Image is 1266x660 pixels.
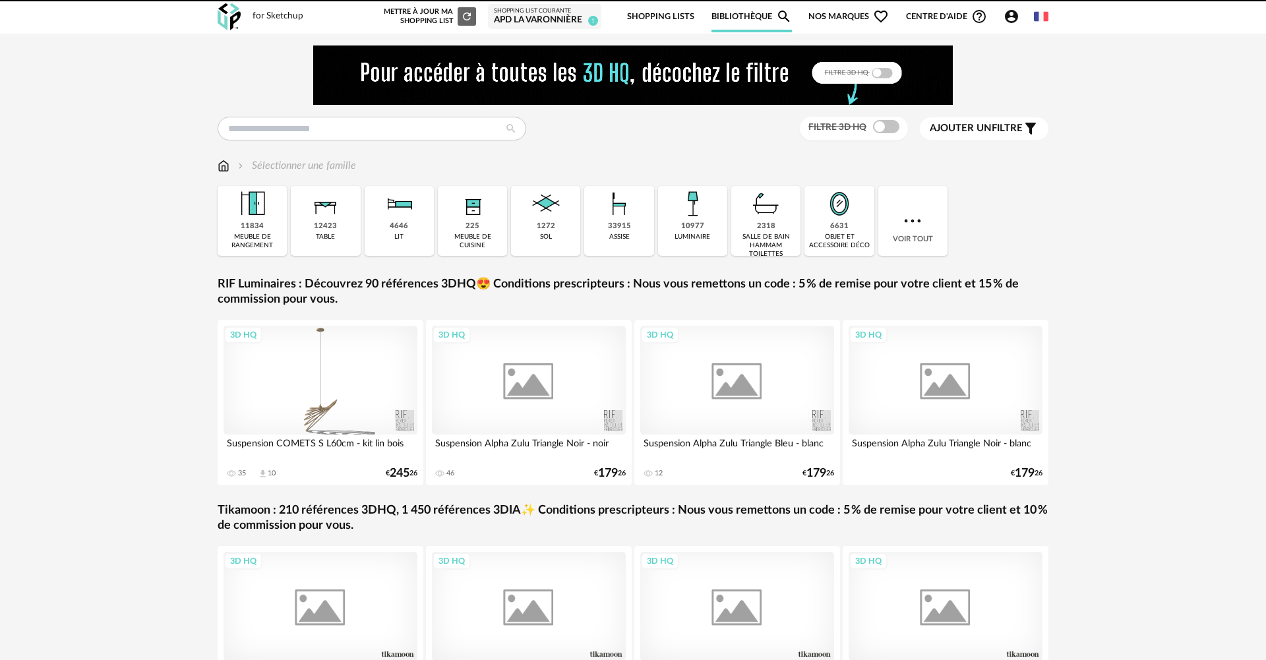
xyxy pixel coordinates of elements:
span: 1 [588,16,598,26]
span: 245 [390,469,409,478]
img: more.7b13dc1.svg [901,209,924,233]
img: Meuble%20de%20rangement.png [235,186,270,222]
img: fr [1034,9,1048,24]
div: Suspension Alpha Zulu Triangle Noir - blanc [849,435,1042,461]
span: Download icon [258,469,268,479]
img: FILTRE%20HQ%20NEW_V1%20(4).gif [313,45,953,105]
div: 3D HQ [849,553,888,570]
span: 179 [806,469,826,478]
img: Luminaire.png [675,186,710,222]
div: 11834 [241,222,264,231]
div: 10977 [681,222,704,231]
div: Mettre à jour ma Shopping List [381,7,476,26]
div: 2318 [757,222,775,231]
div: 3D HQ [433,553,471,570]
div: € 26 [386,469,417,478]
div: Voir tout [878,186,948,256]
img: svg+xml;base64,PHN2ZyB3aWR0aD0iMTYiIGhlaWdodD0iMTYiIHZpZXdCb3g9IjAgMCAxNiAxNiIgZmlsbD0ibm9uZSIgeG... [235,158,246,173]
span: 179 [1015,469,1035,478]
div: Suspension Alpha Zulu Triangle Bleu - blanc [640,435,834,461]
div: 225 [466,222,479,231]
div: 3D HQ [224,553,262,570]
div: 3D HQ [433,326,471,344]
span: Filter icon [1023,121,1039,136]
img: Sol.png [528,186,564,222]
img: Rangement.png [455,186,491,222]
img: Salle%20de%20bain.png [748,186,784,222]
div: Suspension Alpha Zulu Triangle Noir - noir [432,435,626,461]
span: Account Circle icon [1004,9,1025,24]
div: meuble de cuisine [442,233,503,250]
span: Heart Outline icon [873,9,889,24]
img: Literie.png [381,186,417,222]
span: Nos marques [808,1,889,32]
div: 1272 [537,222,555,231]
span: Filtre 3D HQ [808,123,866,132]
a: Tikamoon : 210 références 3DHQ, 1 450 références 3DIA✨ Conditions prescripteurs : Nous vous remet... [218,503,1048,534]
div: sol [540,233,552,241]
div: 35 [238,469,246,478]
button: Ajouter unfiltre Filter icon [920,117,1048,140]
div: 6631 [830,222,849,231]
div: Shopping List courante [494,7,595,15]
div: 3D HQ [224,326,262,344]
div: 46 [446,469,454,478]
span: Magnify icon [776,9,792,24]
div: table [316,233,335,241]
span: 179 [598,469,618,478]
a: Shopping List courante APD La Varonnière 1 [494,7,595,26]
div: objet et accessoire déco [808,233,870,250]
div: 33915 [608,222,631,231]
div: Sélectionner une famille [235,158,356,173]
div: 3D HQ [641,553,679,570]
div: 10 [268,469,276,478]
div: meuble de rangement [222,233,283,250]
div: € 26 [802,469,834,478]
span: Refresh icon [461,13,473,20]
div: € 26 [1011,469,1042,478]
img: OXP [218,3,241,30]
img: svg+xml;base64,PHN2ZyB3aWR0aD0iMTYiIGhlaWdodD0iMTciIHZpZXdCb3g9IjAgMCAxNiAxNyIgZmlsbD0ibm9uZSIgeG... [218,158,229,173]
div: for Sketchup [253,11,303,22]
span: Ajouter un [930,123,992,133]
img: Assise.png [601,186,637,222]
div: 3D HQ [849,326,888,344]
img: Miroir.png [822,186,857,222]
a: 3D HQ Suspension COMETS S L60cm - kit lin bois 35 Download icon 10 €24526 [218,320,423,485]
div: Suspension COMETS S L60cm - kit lin bois [224,435,417,461]
span: filtre [930,122,1023,135]
div: salle de bain hammam toilettes [735,233,797,258]
a: 3D HQ Suspension Alpha Zulu Triangle Noir - blanc €17926 [843,320,1048,485]
div: luminaire [675,233,710,241]
div: APD La Varonnière [494,15,595,26]
a: RIF Luminaires : Découvrez 90 références 3DHQ😍 Conditions prescripteurs : Nous vous remettons un ... [218,277,1048,308]
a: BibliothèqueMagnify icon [711,1,792,32]
div: assise [609,233,630,241]
a: 3D HQ Suspension Alpha Zulu Triangle Bleu - blanc 12 €17926 [634,320,840,485]
span: Centre d'aideHelp Circle Outline icon [906,9,987,24]
div: 12423 [314,222,337,231]
a: 3D HQ Suspension Alpha Zulu Triangle Noir - noir 46 €17926 [426,320,632,485]
span: Help Circle Outline icon [971,9,987,24]
img: Table.png [308,186,344,222]
div: € 26 [594,469,626,478]
div: lit [394,233,404,241]
span: Account Circle icon [1004,9,1019,24]
div: 3D HQ [641,326,679,344]
div: 12 [655,469,663,478]
a: Shopping Lists [627,1,694,32]
div: 4646 [390,222,408,231]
